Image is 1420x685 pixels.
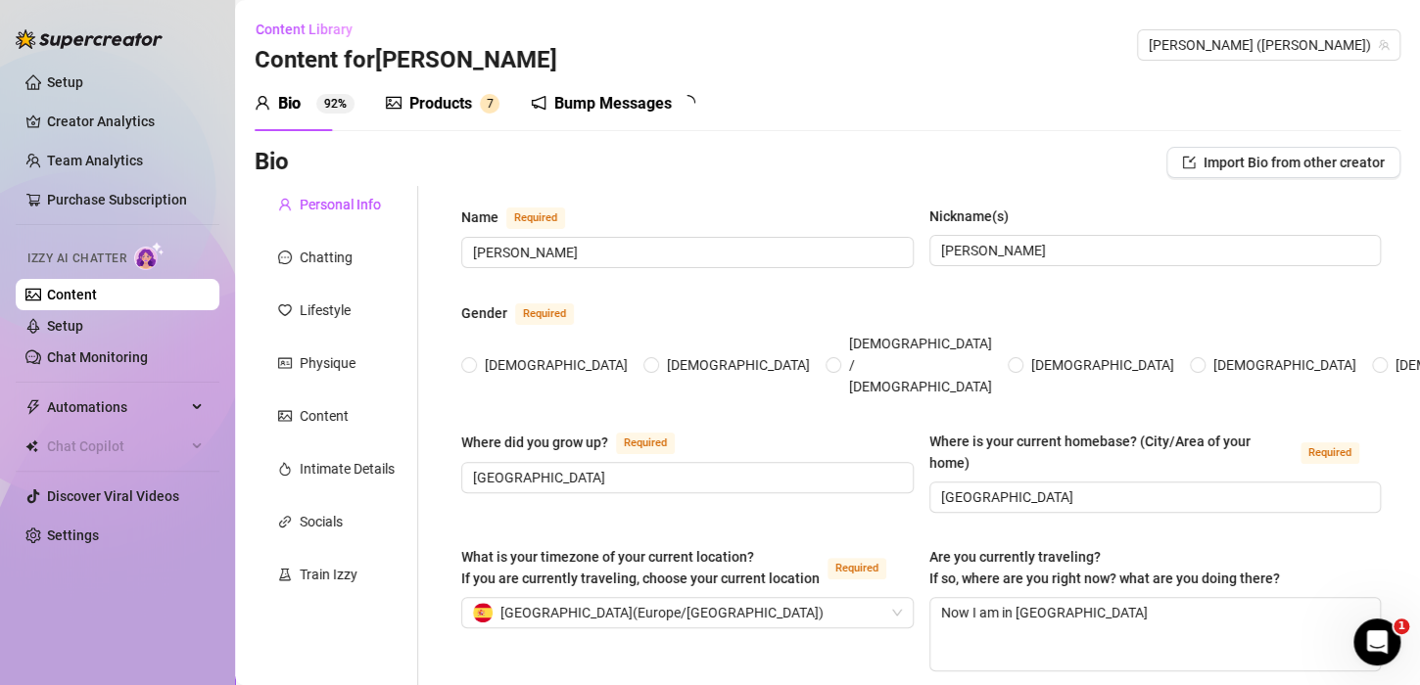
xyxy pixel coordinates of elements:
[47,527,99,543] a: Settings
[480,94,499,114] sup: 7
[300,352,355,374] div: Physique
[828,558,886,579] span: Required
[515,303,574,325] span: Required
[506,207,565,229] span: Required
[300,247,353,268] div: Chatting
[278,92,301,115] div: Bio
[255,95,270,111] span: user
[256,22,353,37] span: Content Library
[47,431,186,462] span: Chat Copilot
[278,356,292,370] span: idcard
[278,409,292,423] span: picture
[461,205,587,229] label: Name
[1394,618,1409,634] span: 1
[47,153,143,168] a: Team Analytics
[1182,156,1196,169] span: import
[278,251,292,264] span: message
[47,349,148,365] a: Chat Monitoring
[47,192,187,207] a: Purchase Subscription
[473,603,493,622] img: es
[255,14,368,45] button: Content Library
[409,92,472,115] div: Products
[300,405,349,427] div: Content
[278,198,292,211] span: user
[616,433,675,454] span: Required
[25,439,38,453] img: Chat Copilot
[461,549,820,586] span: What is your timezone of your current location? If you are currently traveling, choose your curre...
[47,391,186,423] span: Automations
[659,354,818,376] span: [DEMOGRAPHIC_DATA]
[47,318,83,334] a: Setup
[16,29,163,49] img: logo-BBDzfeDw.svg
[316,94,355,114] sup: 92%
[278,462,292,476] span: fire
[461,431,696,454] label: Where did you grow up?
[1301,442,1359,464] span: Required
[300,511,343,532] div: Socials
[386,95,402,111] span: picture
[300,194,381,215] div: Personal Info
[473,467,898,488] input: Where did you grow up?
[929,431,1294,474] div: Where is your current homebase? (City/Area of your home)
[941,240,1366,261] input: Nickname(s)
[47,488,179,504] a: Discover Viral Videos
[679,93,697,112] span: loading
[255,45,557,76] h3: Content for [PERSON_NAME]
[134,242,165,270] img: AI Chatter
[1149,30,1389,60] span: Mika (mikabucchi)
[47,287,97,302] a: Content
[1166,147,1400,178] button: Import Bio from other creator
[941,486,1366,508] input: Where is your current homebase? (City/Area of your home)
[278,303,292,317] span: heart
[47,74,83,90] a: Setup
[461,301,595,325] label: Gender
[461,206,498,228] div: Name
[929,205,1009,227] div: Nickname(s)
[841,333,1000,397] span: [DEMOGRAPHIC_DATA] / [DEMOGRAPHIC_DATA]
[473,242,898,263] input: Name
[461,432,608,453] div: Where did you grow up?
[278,515,292,528] span: link
[500,598,824,627] span: [GEOGRAPHIC_DATA] ( Europe/[GEOGRAPHIC_DATA] )
[27,250,126,268] span: Izzy AI Chatter
[1204,155,1385,170] span: Import Bio from other creator
[487,97,494,111] span: 7
[278,568,292,581] span: experiment
[300,458,395,479] div: Intimate Details
[25,399,41,415] span: thunderbolt
[1378,39,1390,51] span: team
[300,299,351,321] div: Lifestyle
[1353,618,1400,665] iframe: Intercom live chat
[929,431,1382,474] label: Where is your current homebase? (City/Area of your home)
[47,106,204,137] a: Creator Analytics
[554,92,672,115] div: Bump Messages
[930,598,1381,670] textarea: Now I am in [GEOGRAPHIC_DATA]
[255,147,289,178] h3: Bio
[461,302,507,324] div: Gender
[929,549,1280,586] span: Are you currently traveling? If so, where are you right now? what are you doing there?
[531,95,546,111] span: notification
[1206,354,1364,376] span: [DEMOGRAPHIC_DATA]
[477,354,636,376] span: [DEMOGRAPHIC_DATA]
[300,564,357,585] div: Train Izzy
[929,205,1022,227] label: Nickname(s)
[1023,354,1182,376] span: [DEMOGRAPHIC_DATA]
